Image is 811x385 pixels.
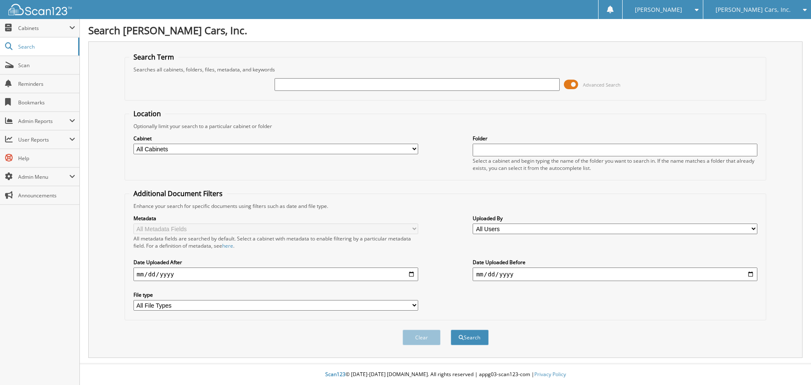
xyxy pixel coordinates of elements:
[18,173,69,180] span: Admin Menu
[129,52,178,62] legend: Search Term
[403,330,441,345] button: Clear
[18,62,75,69] span: Scan
[534,371,566,378] a: Privacy Policy
[129,202,762,210] div: Enhance your search for specific documents using filters such as date and file type.
[473,157,757,172] div: Select a cabinet and begin typing the name of the folder you want to search in. If the name match...
[18,25,69,32] span: Cabinets
[129,109,165,118] legend: Location
[473,135,757,142] label: Folder
[325,371,346,378] span: Scan123
[133,215,418,222] label: Metadata
[716,7,791,12] span: [PERSON_NAME] Cars, Inc.
[133,135,418,142] label: Cabinet
[133,268,418,281] input: start
[133,235,418,249] div: All metadata fields are searched by default. Select a cabinet with metadata to enable filtering b...
[129,66,762,73] div: Searches all cabinets, folders, files, metadata, and keywords
[473,215,757,222] label: Uploaded By
[18,43,74,50] span: Search
[473,268,757,281] input: end
[133,291,418,298] label: File type
[88,23,803,37] h1: Search [PERSON_NAME] Cars, Inc.
[473,259,757,266] label: Date Uploaded Before
[18,192,75,199] span: Announcements
[583,82,620,88] span: Advanced Search
[133,259,418,266] label: Date Uploaded After
[80,364,811,385] div: © [DATE]-[DATE] [DOMAIN_NAME]. All rights reserved | appg03-scan123-com |
[8,4,72,15] img: scan123-logo-white.svg
[451,330,489,345] button: Search
[18,99,75,106] span: Bookmarks
[635,7,682,12] span: [PERSON_NAME]
[18,136,69,143] span: User Reports
[18,117,69,125] span: Admin Reports
[18,155,75,162] span: Help
[18,80,75,87] span: Reminders
[222,242,233,249] a: here
[129,189,227,198] legend: Additional Document Filters
[129,123,762,130] div: Optionally limit your search to a particular cabinet or folder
